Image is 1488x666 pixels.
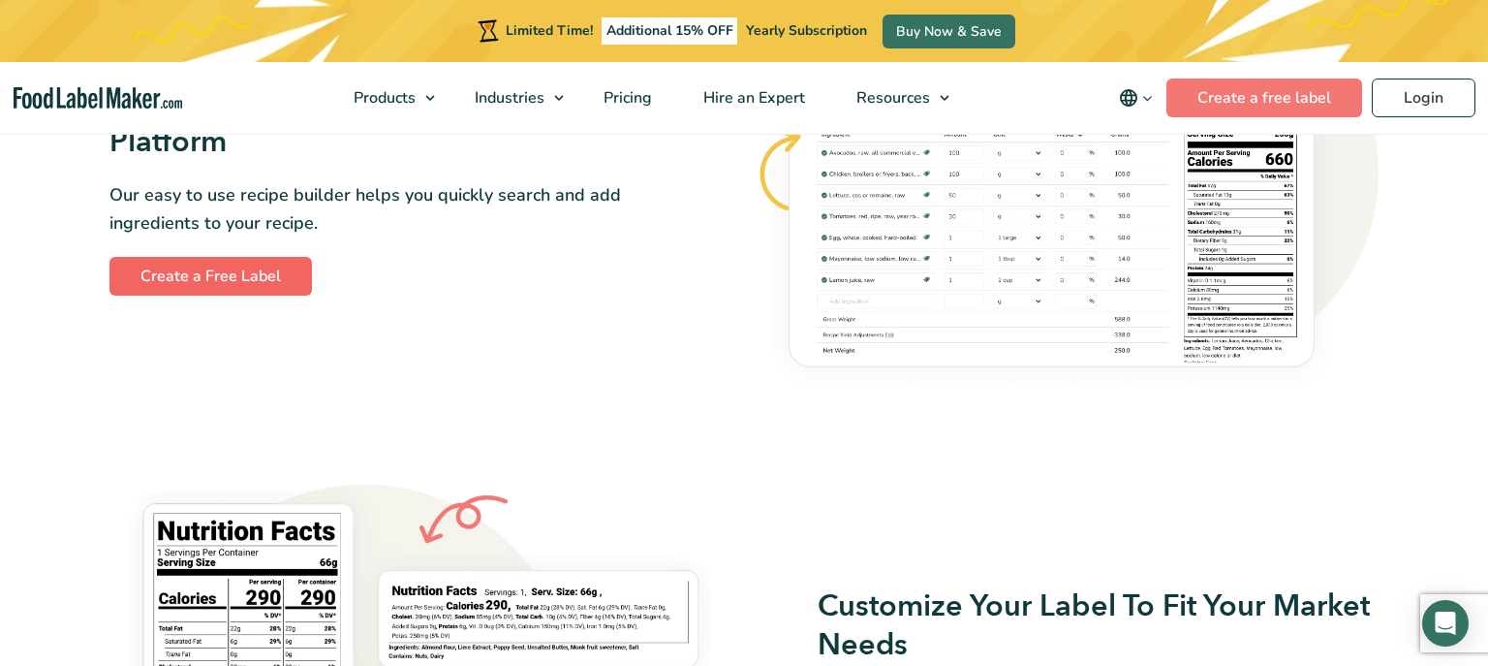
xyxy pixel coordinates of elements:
a: Login [1372,79,1475,117]
span: Additional 15% OFF [602,17,738,45]
a: Hire an Expert [678,62,826,134]
a: Create a free label [1166,79,1362,117]
div: Open Intercom Messenger [1422,600,1469,647]
span: Industries [469,87,546,109]
h3: Customize Your Label To Fit Your Market Needs [818,587,1379,665]
span: Pricing [598,87,654,109]
span: Products [348,87,418,109]
span: Resources [851,87,932,109]
a: Industries [449,62,573,134]
a: Buy Now & Save [883,15,1015,48]
span: Limited Time! [506,21,593,40]
a: Pricing [578,62,673,134]
span: Yearly Subscription [746,21,867,40]
a: Resources [831,62,959,134]
p: Our easy to use recipe builder helps you quickly search and add ingredients to your recipe. [109,181,670,238]
a: Products [328,62,445,134]
span: Hire an Expert [697,87,807,109]
a: Create a Free Label [109,257,312,296]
